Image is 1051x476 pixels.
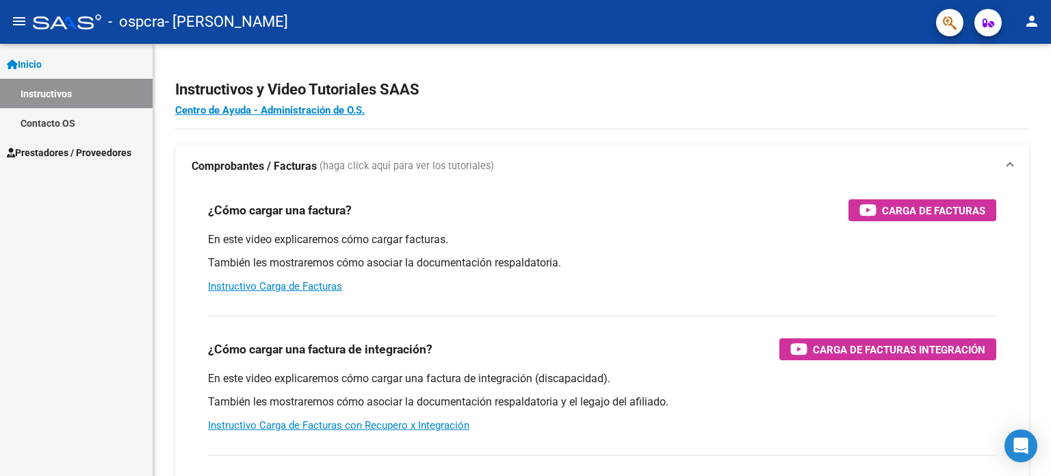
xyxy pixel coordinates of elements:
p: También les mostraremos cómo asociar la documentación respaldatoria. [208,255,996,271]
span: Carga de Facturas Integración [813,341,985,358]
p: En este video explicaremos cómo cargar facturas. [208,232,996,247]
span: (haga click aquí para ver los tutoriales) [320,159,494,174]
span: Carga de Facturas [882,202,985,219]
div: Open Intercom Messenger [1004,429,1037,462]
h3: ¿Cómo cargar una factura? [208,201,352,220]
p: En este video explicaremos cómo cargar una factura de integración (discapacidad). [208,371,996,386]
span: - [PERSON_NAME] [165,7,288,37]
span: - ospcra [108,7,165,37]
button: Carga de Facturas Integración [779,338,996,360]
span: Prestadores / Proveedores [7,145,131,160]
a: Instructivo Carga de Facturas [208,280,342,292]
h3: ¿Cómo cargar una factura de integración? [208,340,432,359]
p: También les mostraremos cómo asociar la documentación respaldatoria y el legajo del afiliado. [208,394,996,410]
a: Centro de Ayuda - Administración de O.S. [175,104,365,116]
span: Inicio [7,57,42,72]
mat-icon: menu [11,13,27,29]
mat-expansion-panel-header: Comprobantes / Facturas (haga click aquí para ver los tutoriales) [175,145,1029,188]
strong: Comprobantes / Facturas [192,159,317,174]
mat-icon: person [1024,13,1040,29]
h2: Instructivos y Video Tutoriales SAAS [175,77,1029,103]
button: Carga de Facturas [848,199,996,221]
a: Instructivo Carga de Facturas con Recupero x Integración [208,419,469,431]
